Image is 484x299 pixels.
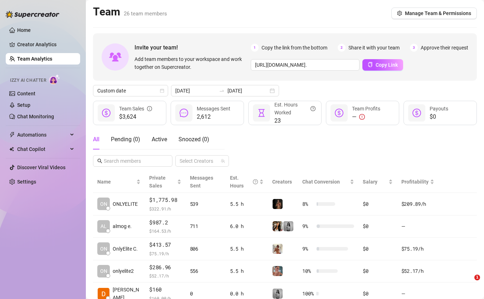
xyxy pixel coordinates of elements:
span: $ 164.53 /h [149,227,181,234]
span: question-circle [311,101,316,117]
img: the_bohema [273,199,283,209]
a: Discover Viral Videos [17,165,65,170]
button: Manage Team & Permissions [391,8,477,19]
img: Chat Copilot [9,147,14,152]
span: 8 % [302,200,314,208]
span: calendar [160,89,164,93]
span: $0 [430,113,448,121]
a: Home [17,27,31,33]
img: Green [273,244,283,254]
div: 711 [190,222,221,230]
span: thunderbolt [9,132,15,138]
a: Team Analytics [17,56,52,62]
a: Chat Monitoring [17,114,54,119]
a: Setup [17,102,30,108]
div: 5.5 h [230,200,264,208]
span: Approve their request [421,44,468,52]
span: dollar-circle [102,109,111,117]
span: 2 [338,44,346,52]
span: onlyelite2 [113,267,134,275]
span: $160 [149,285,181,294]
span: $987.2 [149,218,181,227]
span: almog e. [113,222,132,230]
span: $ 52.17 /h [149,272,181,279]
span: Private Sales [149,175,166,189]
img: A [273,289,283,299]
span: Name [97,178,135,186]
span: 10 % [302,267,314,275]
input: End date [228,87,268,95]
span: 2,612 [197,113,230,121]
div: 806 [190,245,221,253]
div: $0 [363,267,392,275]
div: 0.0 h [230,290,264,298]
div: $0 [363,245,392,253]
div: $0 [363,222,392,230]
div: Team Sales [119,105,152,113]
span: 3 [410,44,418,52]
a: Settings [17,179,36,185]
span: Profitability [401,179,429,185]
span: Custom date [97,85,164,96]
div: $75.19 /h [401,245,434,253]
span: Messages Sent [190,175,213,189]
span: exclamation-circle [359,114,365,120]
span: dollar-circle [412,109,421,117]
h2: Team [93,5,167,19]
img: AI Chatter [49,74,60,85]
span: Team Profits [352,106,380,111]
span: OnlyElite C. [113,245,138,253]
span: ON [100,267,107,275]
img: Yarden [273,266,283,276]
span: Invite your team! [135,43,251,52]
span: hourglass [257,109,266,117]
th: Name [93,171,145,193]
span: Chat Conversion [302,179,340,185]
span: Manage Team & Permissions [405,10,471,16]
div: $209.89 /h [401,200,434,208]
th: Creators [268,171,298,193]
input: Start date [175,87,216,95]
span: team [221,159,225,163]
div: Est. Hours Worked [274,101,316,117]
div: Est. Hours [230,174,258,190]
span: $413.57 [149,241,181,249]
div: All [93,135,99,144]
span: Copy the link from the bottom [261,44,327,52]
div: $52.17 /h [401,267,434,275]
iframe: Intercom live chat [460,275,477,292]
span: search [97,158,102,163]
span: Chat Copilot [17,143,68,155]
span: $ 322.91 /h [149,205,181,212]
span: Add team members to your workspace and work together on Supercreator. [135,55,248,71]
span: Share it with your team [348,44,400,52]
span: Messages Sent [197,106,230,111]
span: question-circle [253,174,258,190]
div: 0 [190,290,221,298]
span: $3,624 [119,113,152,121]
span: Active [152,136,167,143]
span: Salary [363,179,377,185]
div: 5.5 h [230,267,264,275]
span: $286.96 [149,263,181,272]
span: setting [397,11,402,16]
span: $ 75.19 /h [149,250,181,257]
div: 6.0 h [230,222,264,230]
span: 23 [274,117,316,125]
div: 556 [190,267,221,275]
span: 1 [474,275,480,280]
span: swap-right [219,88,225,94]
div: Pending ( 0 ) [111,135,140,144]
span: ON [100,200,107,208]
img: A [283,221,293,231]
div: 5.5 h [230,245,264,253]
span: Automations [17,129,68,141]
span: 9 % [302,245,314,253]
div: 539 [190,200,221,208]
span: $1,775.98 [149,196,181,204]
div: $0 [363,200,392,208]
span: Copy Link [376,62,398,68]
span: 1 [251,44,259,52]
span: info-circle [147,105,152,113]
span: Payouts [430,106,448,111]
